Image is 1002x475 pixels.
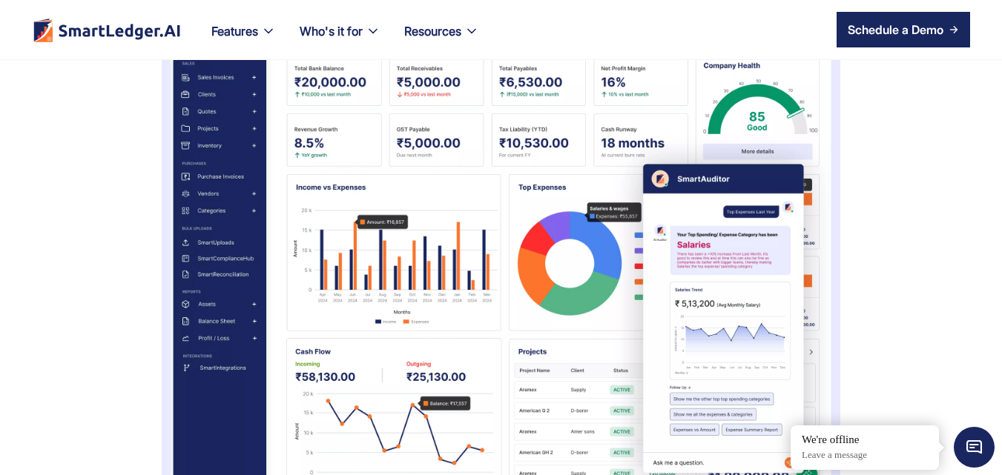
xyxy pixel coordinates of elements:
[32,18,182,42] a: home
[404,21,461,41] div: Resources
[837,12,970,47] a: Schedule a Demo
[200,21,288,59] div: Features
[288,21,392,59] div: Who's it for
[802,449,928,462] p: Leave a message
[802,433,928,448] div: We're offline
[954,427,995,468] span: Chat Widget
[300,21,363,41] div: Who's it for
[211,21,258,41] div: Features
[392,21,491,59] div: Resources
[848,21,943,39] div: Schedule a Demo
[32,18,182,42] img: footer logo
[949,25,958,34] img: arrow right icon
